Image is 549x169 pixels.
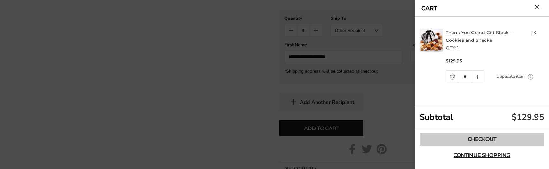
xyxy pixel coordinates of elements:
[512,112,544,123] div: $129.95
[415,106,549,128] div: Subtotal
[459,71,471,83] input: Quantity Input
[420,133,544,146] a: Checkout
[446,30,512,43] a: Thank You Grand Gift Stack - Cookies and Snacks
[532,31,536,34] a: Delete product
[471,71,484,83] a: Quantity plus button
[446,71,459,83] a: Quantity minus button
[446,58,462,64] span: $129.95
[446,29,546,52] h2: QTY: 1
[454,153,510,158] span: Continue shopping
[420,29,443,52] img: C. Krueger's. image
[420,149,544,162] button: Continue shopping
[496,73,525,80] a: Duplicate item
[535,5,539,10] button: Close cart
[421,5,437,11] a: CART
